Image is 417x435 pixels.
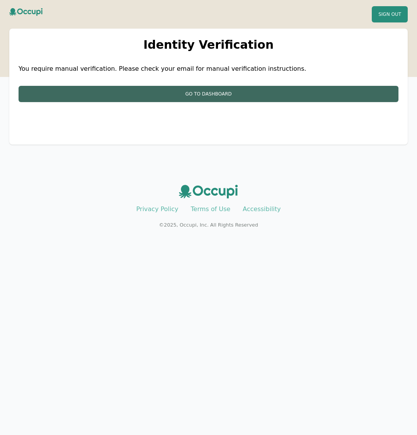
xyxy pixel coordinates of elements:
[191,205,230,213] a: Terms of Use
[372,6,408,22] button: Sign Out
[243,205,281,213] a: Accessibility
[19,86,398,102] button: Go to Dashboard
[159,222,258,228] small: © 2025 , Occupi, Inc. All Rights Reserved
[136,205,178,213] a: Privacy Policy
[19,38,398,52] h1: Identity Verification
[19,65,306,72] span: You require manual verification. Please check your email for manual verification instructions.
